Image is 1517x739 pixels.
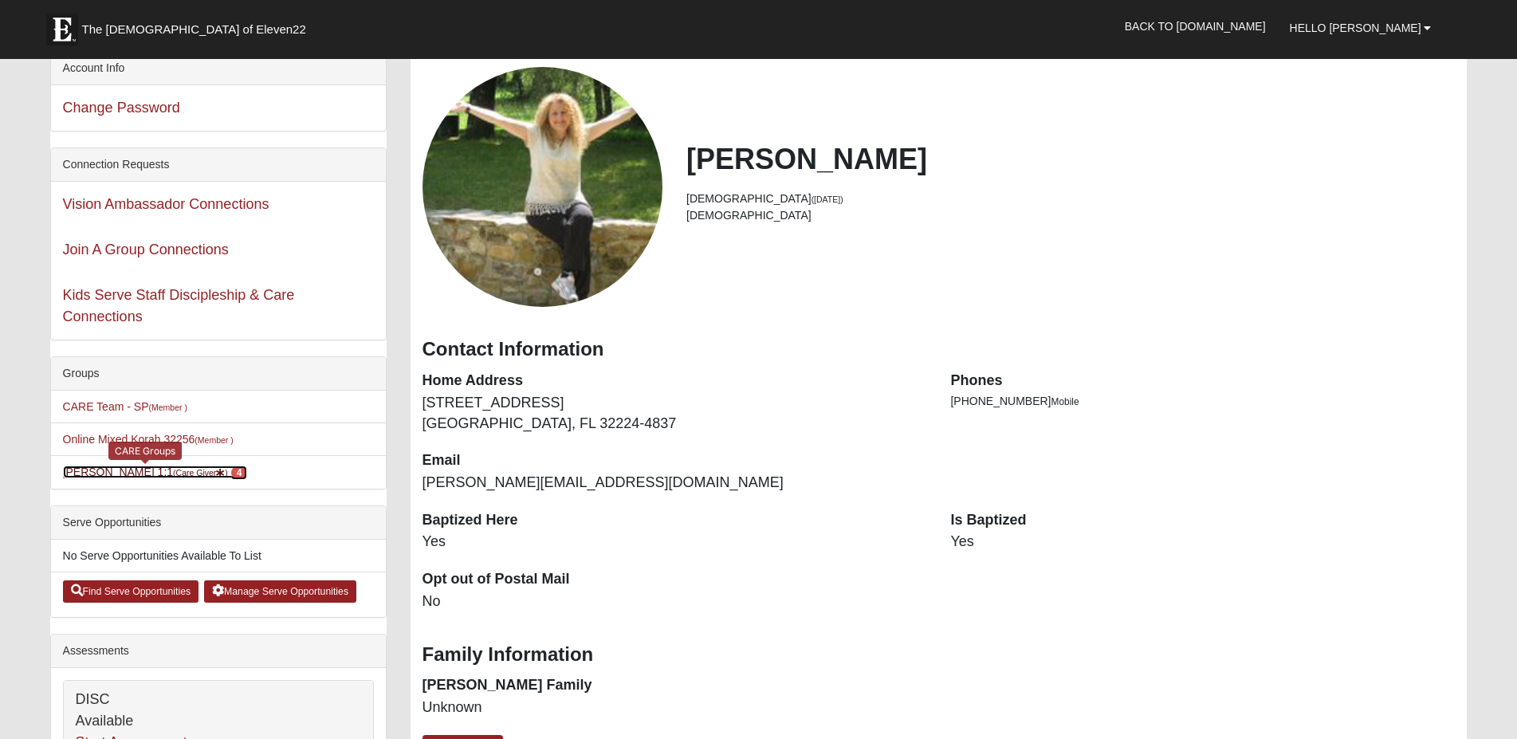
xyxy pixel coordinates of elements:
[148,403,187,412] small: (Member )
[63,580,199,603] a: Find Serve Opportunities
[1113,6,1278,46] a: Back to [DOMAIN_NAME]
[950,393,1455,410] li: [PHONE_NUMBER]
[204,580,356,603] a: Manage Serve Opportunities
[950,371,1455,391] dt: Phones
[63,100,180,116] a: Change Password
[231,466,248,480] span: number of pending members
[422,338,1456,361] h3: Contact Information
[82,22,306,37] span: The [DEMOGRAPHIC_DATA] of Eleven22
[63,287,295,324] a: Kids Serve Staff Discipleship & Care Connections
[686,142,1455,176] h2: [PERSON_NAME]
[46,14,78,45] img: Eleven22 logo
[51,506,386,540] div: Serve Opportunities
[63,433,234,446] a: Online Mixed Korah 32256(Member )
[812,195,843,204] small: ([DATE])
[38,6,357,45] a: The [DEMOGRAPHIC_DATA] of Eleven22
[950,510,1455,531] dt: Is Baptized
[422,532,927,552] dd: Yes
[51,148,386,182] div: Connection Requests
[422,675,927,696] dt: [PERSON_NAME] Family
[51,540,386,572] li: No Serve Opportunities Available To List
[422,643,1456,666] h3: Family Information
[422,698,927,718] dd: Unknown
[63,400,187,413] a: CARE Team - SP(Member )
[51,52,386,85] div: Account Info
[1278,8,1444,48] a: Hello [PERSON_NAME]
[63,242,229,257] a: Join A Group Connections
[63,196,269,212] a: Vision Ambassador Connections
[422,510,927,531] dt: Baptized Here
[51,357,386,391] div: Groups
[422,371,927,391] dt: Home Address
[51,635,386,668] div: Assessments
[108,442,182,460] div: CARE Groups
[422,473,927,493] dd: [PERSON_NAME][EMAIL_ADDRESS][DOMAIN_NAME]
[422,393,927,434] dd: [STREET_ADDRESS] [GEOGRAPHIC_DATA], FL 32224-4837
[1051,396,1079,407] span: Mobile
[422,592,927,612] dd: No
[1290,22,1421,34] span: Hello [PERSON_NAME]
[686,207,1455,224] li: [DEMOGRAPHIC_DATA]
[422,569,927,590] dt: Opt out of Postal Mail
[950,532,1455,552] dd: Yes
[173,468,228,478] small: (Care Giver )
[195,435,233,445] small: (Member )
[686,191,1455,207] li: [DEMOGRAPHIC_DATA]
[63,466,248,478] a: [PERSON_NAME] 1:1(Care Giver) 4
[422,67,662,307] a: View Fullsize Photo
[422,450,927,471] dt: Email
